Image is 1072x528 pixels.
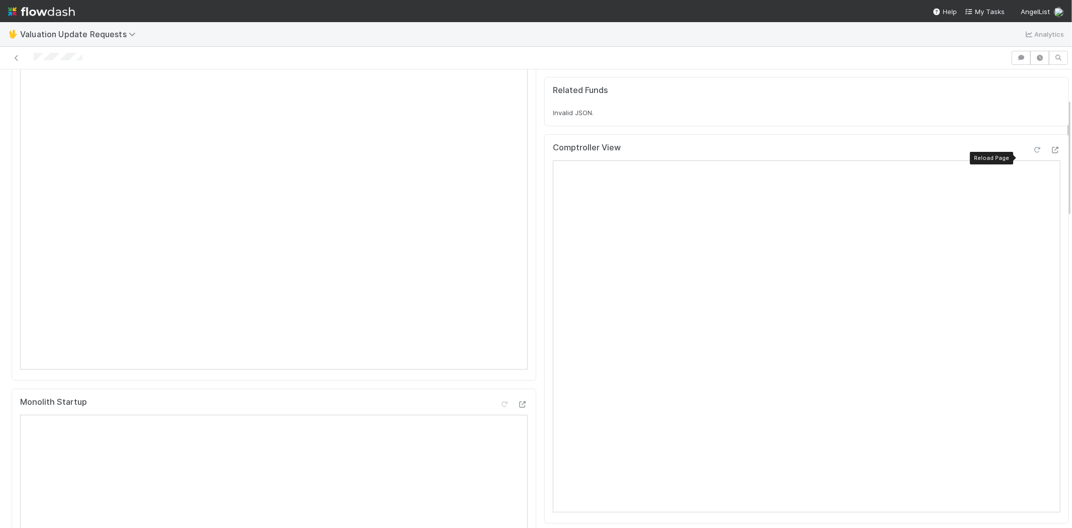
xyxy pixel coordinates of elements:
[1054,7,1064,17] img: avatar_5106bb14-94e9-4897-80de-6ae81081f36d.png
[553,108,1060,118] div: Invalid JSON.
[553,143,621,153] h5: Comptroller View
[965,8,1005,16] span: My Tasks
[1021,8,1050,16] span: AngelList
[8,30,18,38] span: 🖖
[20,397,87,407] h5: Monolith Startup
[933,7,957,17] div: Help
[553,85,608,96] h5: Related Funds
[965,7,1005,17] a: My Tasks
[8,3,75,20] img: logo-inverted-e16ddd16eac7371096b0.svg
[20,29,141,39] span: Valuation Update Requests
[1024,28,1064,40] a: Analytics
